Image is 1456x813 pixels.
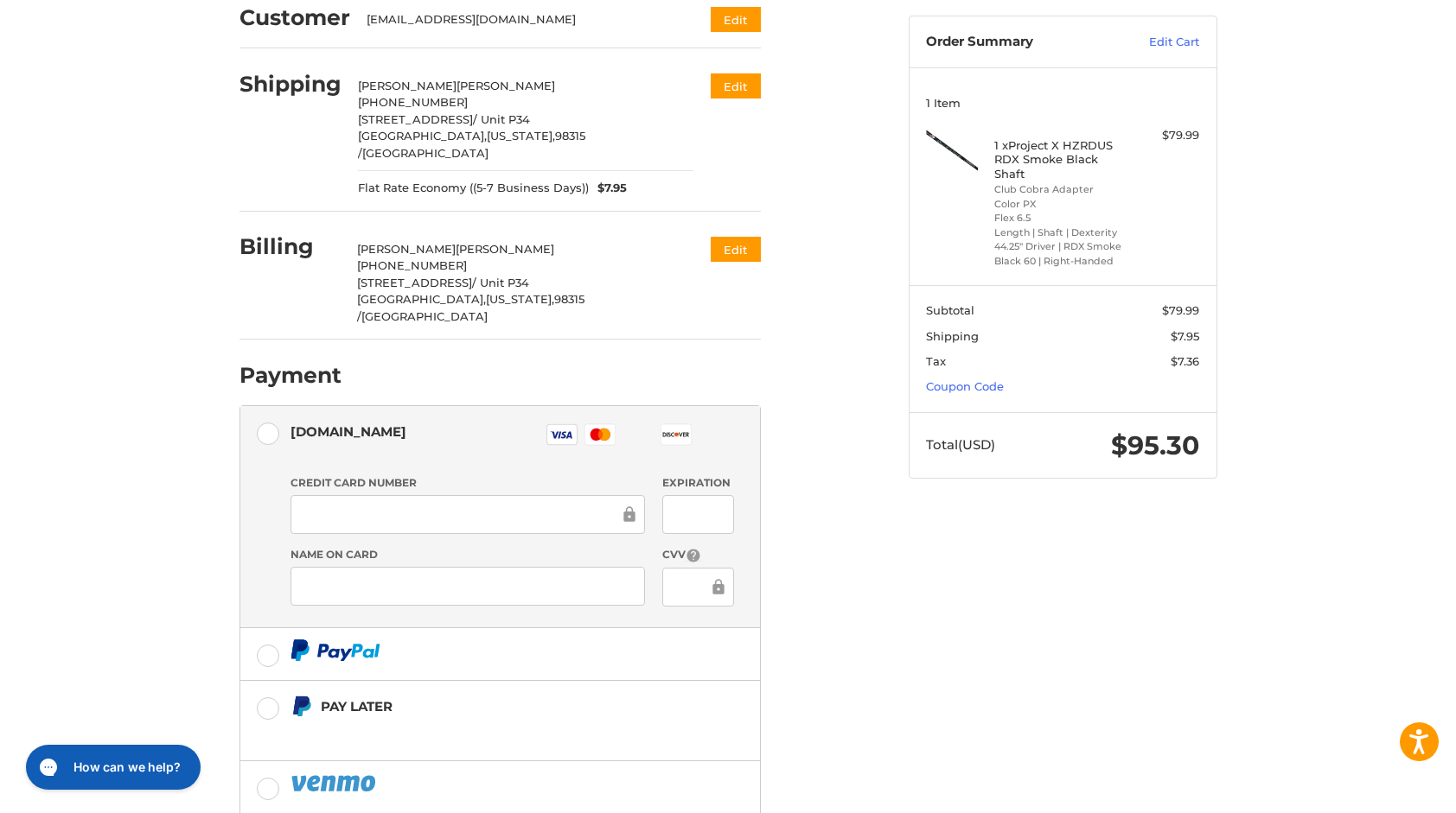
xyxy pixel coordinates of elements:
div: [DOMAIN_NAME] [291,417,406,446]
div: $79.99 [1131,127,1199,144]
label: Credit Card Number [291,475,645,491]
h2: Shipping [239,71,342,98]
li: Color PX [994,197,1127,212]
span: [US_STATE], [486,292,554,306]
img: Pay Later icon [291,695,312,717]
span: Flat Rate Economy ((5-7 Business Days)) [358,180,589,197]
label: Expiration [662,475,734,491]
h2: Customer [239,4,350,31]
span: [PHONE_NUMBER] [357,258,467,272]
span: [STREET_ADDRESS] [357,276,472,289]
span: [GEOGRAPHIC_DATA] [362,146,489,160]
button: Edit [711,73,761,98]
span: [GEOGRAPHIC_DATA] [361,309,488,323]
span: $7.95 [589,180,627,197]
span: $7.36 [1171,354,1199,368]
span: [US_STATE], [487,129,555,143]
span: Shipping [926,329,979,343]
a: Coupon Code [926,379,1004,393]
span: [PERSON_NAME] [357,242,456,256]
h2: Billing [239,233,341,260]
a: Edit Cart [1112,34,1199,51]
li: Club Cobra Adapter [994,182,1127,197]
span: 98315 / [357,292,584,323]
h3: 1 Item [926,96,1199,110]
span: Subtotal [926,303,974,317]
li: Length | Shaft | Dexterity 44.25" Driver | RDX Smoke Black 60 | Right-Handed [994,225,1127,269]
span: / Unit P34 [472,276,529,289]
span: [PERSON_NAME] [456,242,554,256]
span: [PHONE_NUMBER] [358,95,468,109]
div: [EMAIL_ADDRESS][DOMAIN_NAME] [367,11,677,29]
h3: Order Summary [926,34,1112,51]
h4: 1 x Project X HZRDUS RDX Smoke Black Shaft [994,138,1127,181]
span: Tax [926,354,946,368]
iframe: Gorgias live chat messenger [17,739,206,796]
button: Edit [711,7,761,32]
span: [PERSON_NAME] [358,79,457,92]
span: [GEOGRAPHIC_DATA], [357,292,486,306]
span: / Unit P34 [473,112,530,126]
div: Pay Later [321,692,652,721]
li: Flex 6.5 [994,211,1127,225]
img: PayPal icon [291,639,380,661]
span: [GEOGRAPHIC_DATA], [358,129,487,143]
label: Name on Card [291,547,645,562]
span: $95.30 [1111,429,1199,461]
label: CVV [662,547,734,563]
img: PayPal icon [291,772,379,794]
h2: Payment [239,362,342,389]
span: [STREET_ADDRESS] [358,112,473,126]
span: Total (USD) [926,436,995,453]
button: Edit [711,237,761,262]
span: [PERSON_NAME] [457,79,555,92]
span: 98315 / [358,129,585,160]
iframe: PayPal Message 1 [291,725,652,740]
span: $79.99 [1162,303,1199,317]
span: $7.95 [1171,329,1199,343]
